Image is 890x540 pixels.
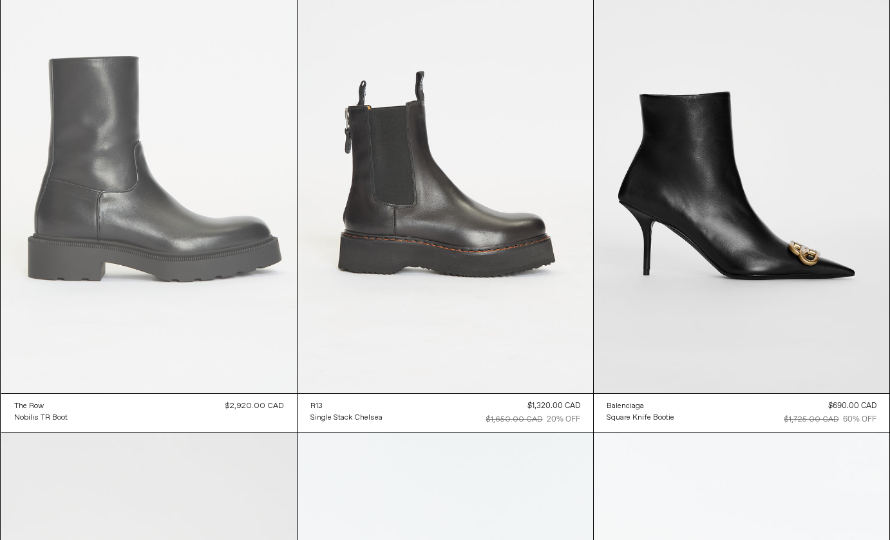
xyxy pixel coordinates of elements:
div: Nobilis TR Boot [14,413,68,424]
a: The Row [14,400,68,412]
div: $1,320.00 CAD [527,400,580,412]
a: Balenciaga [607,400,674,412]
a: R13 [310,400,383,412]
a: Single Stack Chelsea [310,412,383,424]
div: R13 [310,401,323,412]
div: Single Stack Chelsea [310,413,383,424]
div: $1,725.00 CAD [784,414,839,425]
div: $1,650.00 CAD [486,414,543,425]
div: 20% OFF [547,414,580,425]
div: $2,920.00 CAD [225,400,284,412]
div: Balenciaga [607,401,644,412]
div: 60% OFF [843,414,876,425]
div: $690.00 CAD [828,400,876,412]
div: Square Knife Bootie [607,413,674,424]
a: Square Knife Bootie [607,412,674,424]
a: Nobilis TR Boot [14,412,68,424]
div: The Row [14,401,44,412]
